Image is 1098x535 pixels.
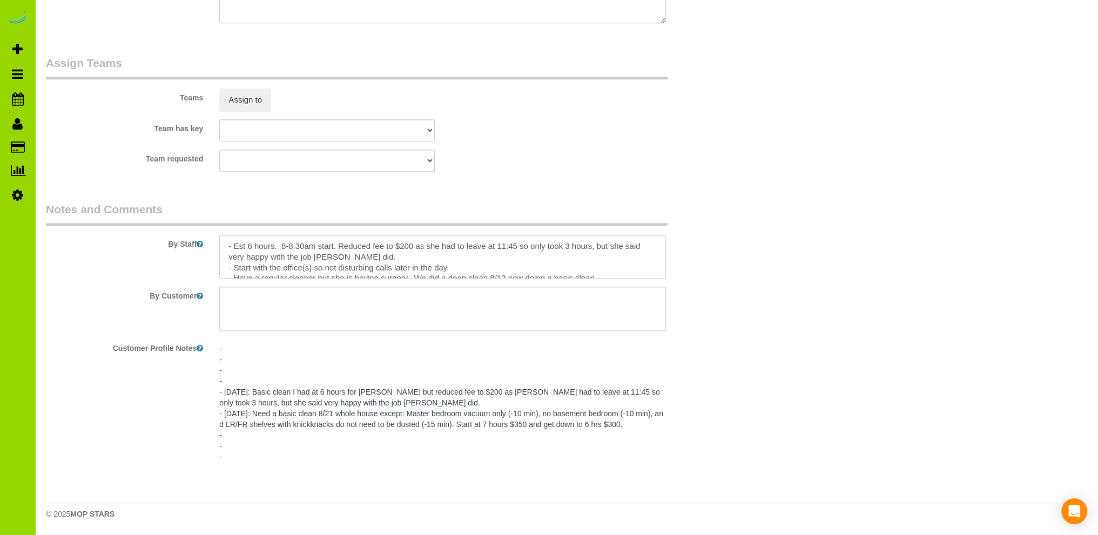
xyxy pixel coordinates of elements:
pre: - - - - - [DATE]: Basic clean I had at 6 hours for [PERSON_NAME] but reduced fee to $200 as [PERS... [219,343,666,462]
img: Automaid Logo [6,11,28,26]
button: Assign to [219,89,271,111]
label: Teams [38,89,211,103]
div: Open Intercom Messenger [1061,498,1087,524]
label: Team requested [38,150,211,164]
strong: MOP STARS [70,510,114,518]
legend: Notes and Comments [46,201,668,226]
label: By Staff [38,235,211,249]
label: Customer Profile Notes [38,339,211,354]
div: © 2025 [46,509,1087,519]
label: Team has key [38,119,211,134]
legend: Assign Teams [46,55,668,79]
label: By Customer [38,287,211,301]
